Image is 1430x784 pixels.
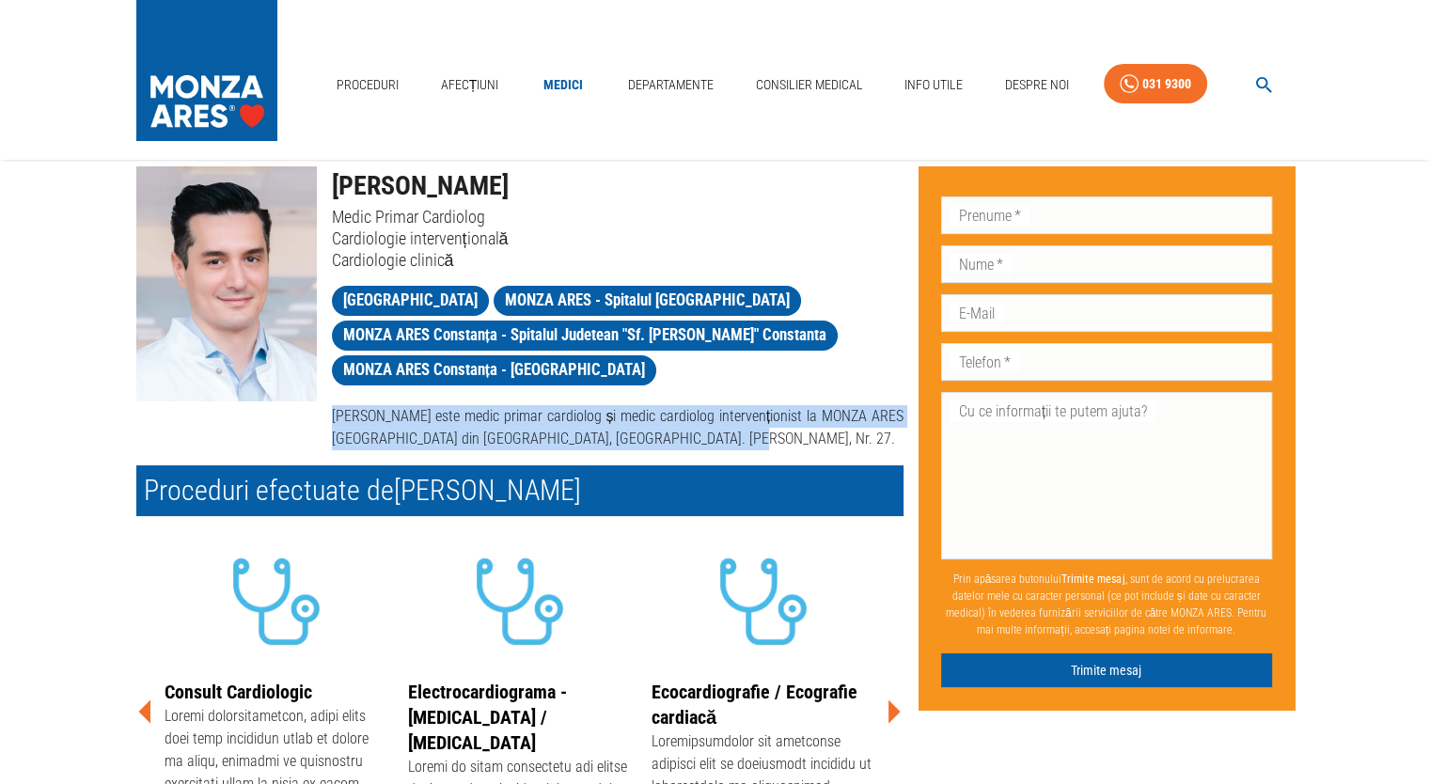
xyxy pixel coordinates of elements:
a: Afecțiuni [433,66,507,104]
div: 031 9300 [1142,72,1191,96]
p: Cardiologie clinică [332,249,904,271]
a: MONZA ARES Constanța - Spitalul Judetean "Sf. [PERSON_NAME]" Constanta [332,321,839,351]
a: Consult Cardiologic [165,681,312,703]
span: MONZA ARES - Spitalul [GEOGRAPHIC_DATA] [494,289,801,312]
a: Ecocardiografie / Ecografie cardiacă [652,681,857,729]
a: MONZA ARES - Spitalul [GEOGRAPHIC_DATA] [494,286,801,316]
a: Departamente [621,66,721,104]
p: Prin apăsarea butonului , sunt de acord cu prelucrarea datelor mele cu caracter personal (ce pot ... [941,563,1272,646]
a: Proceduri [329,66,406,104]
a: Electrocardiograma - [MEDICAL_DATA] / [MEDICAL_DATA] [408,681,567,754]
b: Trimite mesaj [1061,572,1124,586]
p: [PERSON_NAME] este medic primar cardiolog și medic cardiolog intervenționist la MONZA ARES [GEOGR... [332,405,904,450]
a: Consilier Medical [747,66,870,104]
p: Medic Primar Cardiolog [332,206,904,227]
a: Info Utile [897,66,970,104]
button: Trimite mesaj [941,653,1272,688]
span: MONZA ARES Constanța - Spitalul Judetean "Sf. [PERSON_NAME]" Constanta [332,323,839,347]
a: Medici [533,66,593,104]
p: Cardiologie intervențională [332,227,904,249]
a: [GEOGRAPHIC_DATA] [332,286,489,316]
a: Despre Noi [998,66,1076,104]
span: MONZA ARES Constanța - [GEOGRAPHIC_DATA] [332,358,657,382]
h1: [PERSON_NAME] [332,166,904,206]
span: [GEOGRAPHIC_DATA] [332,289,489,312]
a: 031 9300 [1104,64,1207,104]
h2: Proceduri efectuate de [PERSON_NAME] [136,465,904,516]
img: Dr. Nicolae Cârstea [136,166,317,401]
a: MONZA ARES Constanța - [GEOGRAPHIC_DATA] [332,355,657,385]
